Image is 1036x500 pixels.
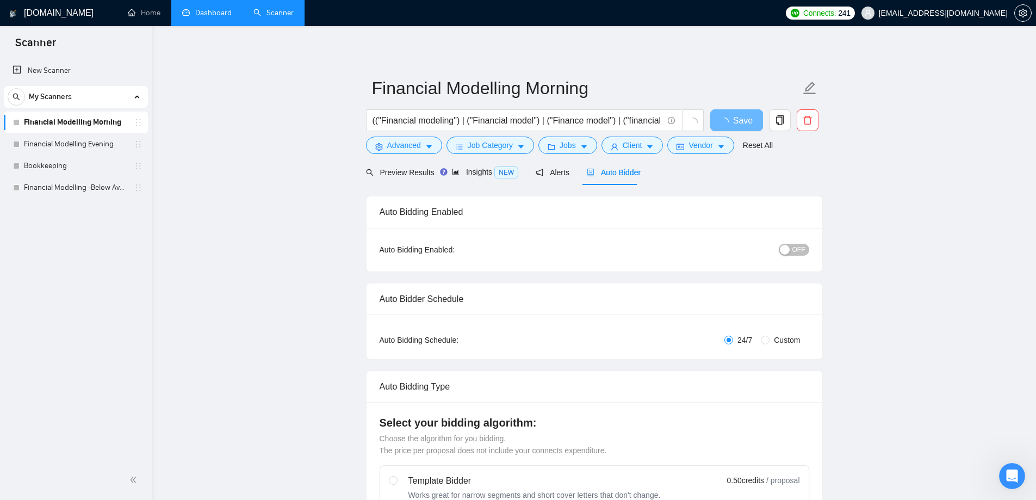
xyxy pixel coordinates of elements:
[667,137,734,154] button: idcardVendorcaret-down
[452,168,518,176] span: Insights
[1014,4,1032,22] button: setting
[999,463,1025,489] iframe: Intercom live chat
[380,434,607,455] span: Choose the algorithm for you bidding. The price per proposal does not include your connects expen...
[9,5,17,22] img: logo
[182,8,232,17] a: dashboardDashboard
[9,357,209,435] div: AI Assistant from GigRadar 📡 says…
[13,60,139,82] a: New Scanner
[468,139,513,151] span: Job Category
[387,139,421,151] span: Advanced
[4,86,148,199] li: My Scanners
[9,229,178,349] div: Hello there! I hope you are doing well :) ​ If there's nothing else you need assistance with, I'l...
[536,169,543,176] span: notification
[688,139,712,151] span: Vendor
[611,143,618,151] span: user
[601,137,663,154] button: userClientcaret-down
[838,7,850,19] span: 241
[53,4,169,21] h1: AI Assistant from GigRadar 📡
[134,118,142,127] span: holder
[17,146,170,199] div: Is there anything else we can assist you with or any updates needed on your side? Feel free to le...
[864,9,872,17] span: user
[128,8,160,17] a: homeHome
[24,112,127,133] a: Financial Modelling Morning
[797,109,818,131] button: delete
[791,9,799,17] img: upwork-logo.png
[9,214,209,229] div: [DATE]
[494,166,518,178] span: NEW
[9,28,178,84] div: We’ll review your cover letter, and once we figure out how to improve it, we’ll get back to you w...
[24,155,127,177] a: Bookkeeping
[366,169,374,176] span: search
[9,28,209,92] div: Nazar says…
[587,169,594,176] span: robot
[366,137,442,154] button: settingAdvancedcaret-down
[803,81,817,95] span: edit
[560,139,576,151] span: Jobs
[53,21,135,32] p: The team can also help
[8,93,24,101] span: search
[7,8,28,28] button: go back
[9,229,209,357] div: Nazar says…
[517,143,525,151] span: caret-down
[587,168,641,177] span: Auto Bidder
[129,474,140,485] span: double-left
[24,177,127,199] a: Financial Modelling -Below Average
[668,117,675,124] span: info-circle
[446,137,534,154] button: barsJob Categorycaret-down
[375,143,383,151] span: setting
[646,143,654,151] span: caret-down
[688,118,698,127] span: loading
[134,140,142,149] span: holder
[425,143,433,151] span: caret-down
[366,168,435,177] span: Preview Results
[1014,9,1032,17] a: setting
[20,369,150,382] div: Rate your conversation
[733,114,753,127] span: Save
[743,139,773,151] a: Reset All
[536,168,569,177] span: Alerts
[373,114,663,127] input: Search Freelance Jobs...
[24,133,127,155] a: Financial Modelling Evening
[17,35,170,77] div: We’ll review your cover letter, and once we figure out how to improve it, we’ll get back to you w...
[717,143,725,151] span: caret-down
[372,75,801,102] input: Scanner name...
[769,109,791,131] button: copy
[17,125,170,146] div: Just following up regarding your recent request.
[439,167,449,177] div: Tooltip anchor
[452,168,460,176] span: area-chart
[17,114,170,125] div: Hi there,
[9,107,209,214] div: Nazar says…
[29,86,72,108] span: My Scanners
[733,334,756,346] span: 24/7
[191,8,210,27] div: Close
[456,143,463,151] span: bars
[766,475,799,486] span: / proposal
[803,7,836,19] span: Connects:
[548,143,555,151] span: folder
[9,107,178,206] div: Hi there,Just following up regarding your recent request.Is there anything else we can assist you...
[380,334,523,346] div: Auto Bidding Schedule:
[4,60,148,82] li: New Scanner
[727,474,764,486] span: 0.50 credits
[792,244,805,256] span: OFF
[770,334,804,346] span: Custom
[623,139,642,151] span: Client
[380,415,809,430] h4: Select your bidding algorithm:
[134,162,142,170] span: holder
[7,35,65,58] span: Scanner
[797,115,818,125] span: delete
[17,236,170,342] div: Hello there! ﻿I hope you are doing well :) ​﻿ ﻿If there's nothing else you need assistance with, ...
[134,183,142,192] span: holder
[720,118,733,126] span: loading
[380,371,809,402] div: Auto Bidding Type
[580,143,588,151] span: caret-down
[380,283,809,314] div: Auto Bidder Schedule
[253,8,294,17] a: searchScanner
[380,196,809,227] div: Auto Bidding Enabled
[538,137,597,154] button: folderJobscaret-down
[9,92,209,107] div: [DATE]
[408,474,661,487] div: Template Bidder
[677,143,684,151] span: idcard
[170,8,191,28] button: Home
